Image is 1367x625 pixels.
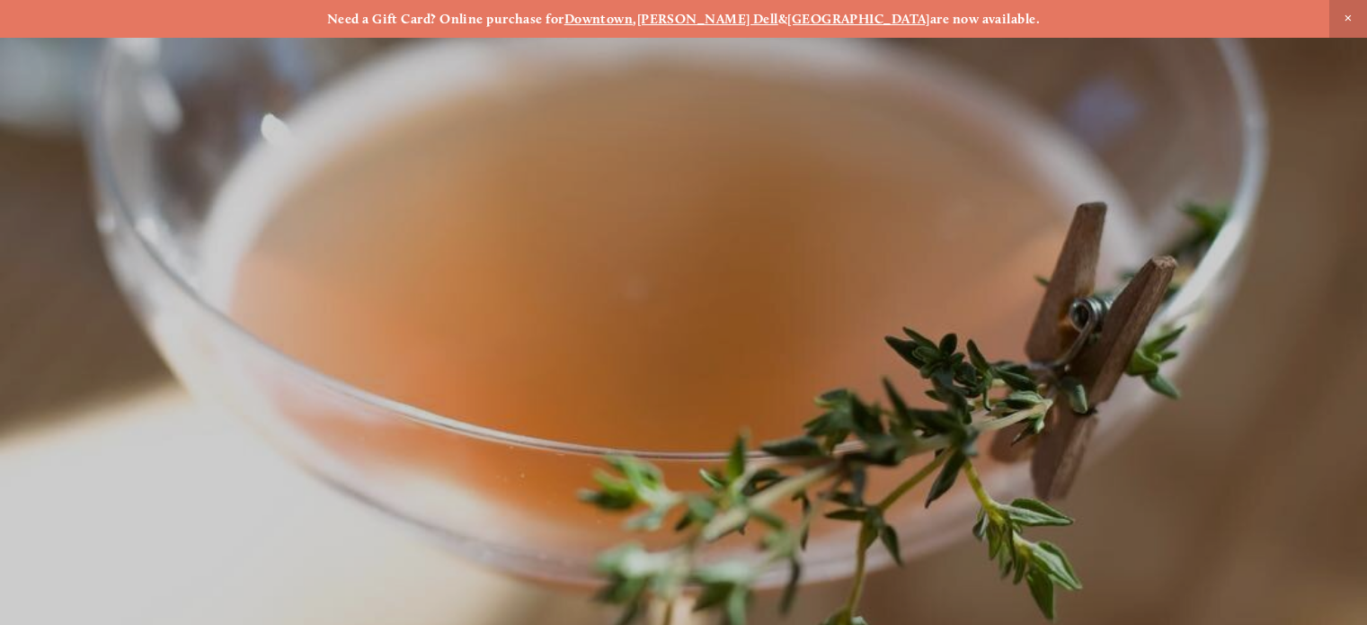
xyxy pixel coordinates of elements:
a: [PERSON_NAME] Dell [637,11,778,27]
strong: are now available. [930,11,1040,27]
strong: & [778,11,787,27]
strong: Need a Gift Card? Online purchase for [327,11,564,27]
strong: , [633,11,636,27]
a: Downtown [564,11,634,27]
a: [GEOGRAPHIC_DATA] [787,11,930,27]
